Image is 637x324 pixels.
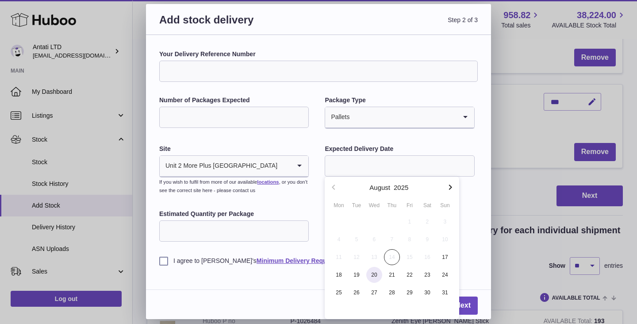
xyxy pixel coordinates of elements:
label: Estimated Quantity per Package [159,210,309,218]
span: 21 [384,267,400,283]
div: Search for option [325,107,474,128]
button: 9 [418,231,436,248]
button: 27 [365,284,383,301]
button: 23 [418,266,436,284]
button: 4 [330,231,348,248]
button: 28 [383,284,401,301]
button: 22 [401,266,418,284]
button: 24 [436,266,454,284]
span: 30 [419,285,435,301]
a: Next [448,297,478,315]
span: 29 [402,285,418,301]
small: If you wish to fulfil from more of our available , or you don’t see the correct site here - pleas... [159,179,307,193]
span: 14 [384,249,400,265]
div: Sat [418,201,436,209]
span: 22 [402,267,418,283]
button: 10 [436,231,454,248]
span: 17 [437,249,453,265]
span: 1 [402,214,418,230]
button: 20 [365,266,383,284]
a: Minimum Delivery Requirements [257,257,353,264]
span: Step 2 of 3 [318,13,478,37]
button: 21 [383,266,401,284]
span: 5 [349,231,365,247]
span: 3 [437,214,453,230]
span: 9 [419,231,435,247]
div: Mon [330,201,348,209]
button: 2 [418,213,436,231]
span: 10 [437,231,453,247]
label: Expected Delivery Date [325,145,474,153]
a: locations [257,179,279,185]
button: 19 [348,266,365,284]
button: 7 [383,231,401,248]
button: 1 [401,213,418,231]
span: 15 [402,249,418,265]
div: Sun [436,201,454,209]
span: 8 [402,231,418,247]
span: 6 [366,231,382,247]
span: Unit 2 More Plus [GEOGRAPHIC_DATA] [160,156,278,176]
button: 13 [365,248,383,266]
div: Thu [383,201,401,209]
button: 30 [418,284,436,301]
h3: Add stock delivery [159,13,318,37]
input: Search for option [350,107,456,127]
button: 11 [330,248,348,266]
span: 4 [331,231,347,247]
button: 16 [418,248,436,266]
button: August [369,184,390,191]
button: 5 [348,231,365,248]
span: Pallets [325,107,350,127]
label: Site [159,145,309,153]
label: I agree to [PERSON_NAME]'s [159,257,478,265]
span: 12 [349,249,365,265]
span: 16 [419,249,435,265]
input: Search for option [278,156,291,176]
button: 25 [330,284,348,301]
button: 8 [401,231,418,248]
span: 13 [366,249,382,265]
span: 2 [419,214,435,230]
button: 14 [383,248,401,266]
button: 12 [348,248,365,266]
button: 18 [330,266,348,284]
span: 31 [437,285,453,301]
div: Search for option [160,156,308,177]
span: 23 [419,267,435,283]
span: 7 [384,231,400,247]
span: 26 [349,285,365,301]
span: 28 [384,285,400,301]
button: 3 [436,213,454,231]
button: 2025 [394,184,408,191]
label: Number of Packages Expected [159,96,309,104]
span: 18 [331,267,347,283]
button: 17 [436,248,454,266]
button: 31 [436,284,454,301]
span: 11 [331,249,347,265]
div: Tue [348,201,365,209]
span: 24 [437,267,453,283]
button: 26 [348,284,365,301]
button: 15 [401,248,418,266]
span: 25 [331,285,347,301]
span: 20 [366,267,382,283]
div: Wed [365,201,383,209]
button: 6 [365,231,383,248]
button: 29 [401,284,418,301]
span: 19 [349,267,365,283]
label: Package Type [325,96,474,104]
label: Your Delivery Reference Number [159,50,478,58]
div: Fri [401,201,418,209]
span: 27 [366,285,382,301]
